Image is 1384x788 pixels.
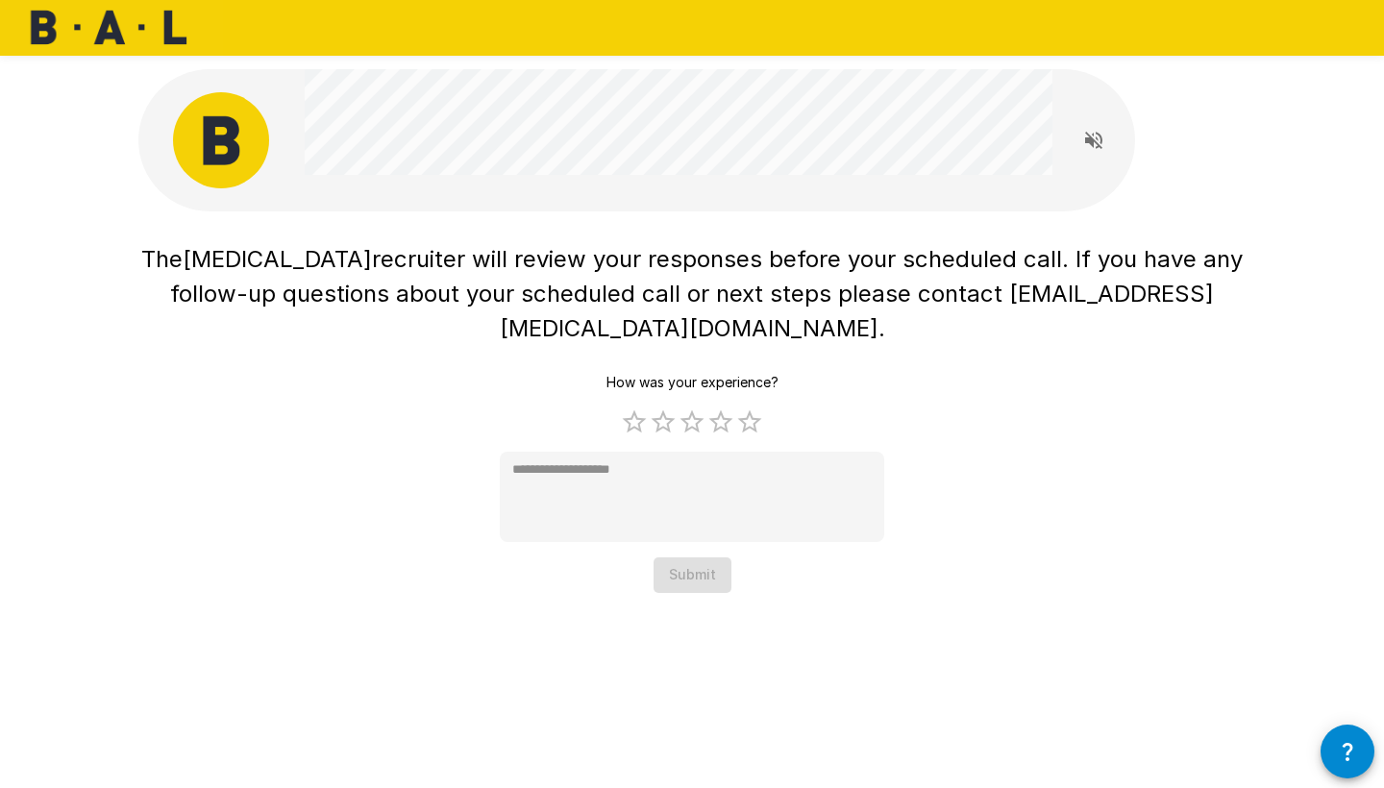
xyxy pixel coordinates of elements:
span: recruiter will review your responses before your scheduled call. If you have any follow-up questi... [170,245,1249,342]
span: The [141,245,183,273]
img: bal_avatar.png [173,92,269,188]
button: Read questions aloud [1075,121,1113,160]
p: How was your experience? [606,373,778,392]
span: [MEDICAL_DATA] [183,245,372,273]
